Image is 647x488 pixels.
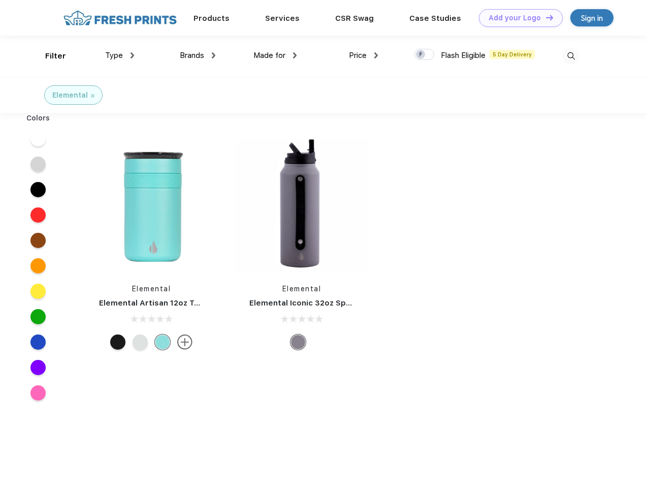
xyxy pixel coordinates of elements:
[110,334,125,350] div: Matte Black
[265,14,300,23] a: Services
[234,138,369,273] img: func=resize&h=266
[335,14,374,23] a: CSR Swag
[293,52,297,58] img: dropdown.png
[133,334,148,350] div: White Marble
[132,285,171,293] a: Elemental
[177,334,192,350] img: more.svg
[490,50,535,59] span: 5 Day Delivery
[349,51,367,60] span: Price
[19,113,58,124] div: Colors
[570,9,613,26] a: Sign in
[489,14,541,22] div: Add your Logo
[105,51,123,60] span: Type
[99,298,221,308] a: Elemental Artisan 12oz Tumbler
[290,334,306,350] div: Graphite
[52,90,88,101] div: Elemental
[193,14,230,23] a: Products
[212,52,215,58] img: dropdown.png
[441,51,486,60] span: Flash Eligible
[253,51,285,60] span: Made for
[91,94,94,98] img: filter_cancel.svg
[155,334,170,350] div: Robin's Egg
[563,48,579,65] img: desktop_search.svg
[374,52,378,58] img: dropdown.png
[180,51,204,60] span: Brands
[249,298,410,308] a: Elemental Iconic 32oz Sport Water Bottle
[45,50,66,62] div: Filter
[60,9,180,27] img: fo%20logo%202.webp
[581,12,603,24] div: Sign in
[546,15,553,20] img: DT
[131,52,134,58] img: dropdown.png
[84,138,219,273] img: func=resize&h=266
[282,285,321,293] a: Elemental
